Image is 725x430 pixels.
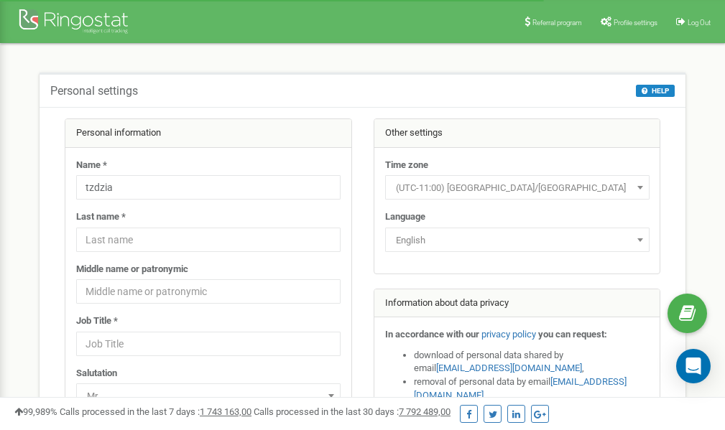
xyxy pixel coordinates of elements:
div: Information about data privacy [374,289,660,318]
label: Middle name or patronymic [76,263,188,276]
button: HELP [636,85,675,97]
label: Time zone [385,159,428,172]
strong: In accordance with our [385,329,479,340]
label: Job Title * [76,314,118,328]
label: Last name * [76,210,126,224]
u: 7 792 489,00 [399,406,451,417]
li: download of personal data shared by email , [414,349,650,375]
h5: Personal settings [50,85,138,98]
span: Log Out [688,19,711,27]
span: Profile settings [614,19,657,27]
label: Salutation [76,367,117,380]
span: (UTC-11:00) Pacific/Midway [385,175,650,200]
span: English [385,228,650,252]
span: 99,989% [14,406,57,417]
input: Job Title [76,332,341,356]
u: 1 743 163,00 [200,406,251,417]
span: Calls processed in the last 7 days : [60,406,251,417]
a: [EMAIL_ADDRESS][DOMAIN_NAME] [436,363,582,373]
input: Middle name or patronymic [76,279,341,304]
div: Other settings [374,119,660,148]
label: Name * [76,159,107,172]
span: Mr. [76,383,341,408]
strong: you can request: [538,329,607,340]
span: Calls processed in the last 30 days : [254,406,451,417]
div: Open Intercom Messenger [676,349,711,383]
span: Referral program [532,19,582,27]
input: Name [76,175,341,200]
span: (UTC-11:00) Pacific/Midway [390,178,645,198]
a: privacy policy [481,329,536,340]
span: Mr. [81,386,336,406]
li: removal of personal data by email , [414,375,650,402]
label: Language [385,210,425,224]
span: English [390,230,645,251]
div: Personal information [65,119,351,148]
input: Last name [76,228,341,252]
